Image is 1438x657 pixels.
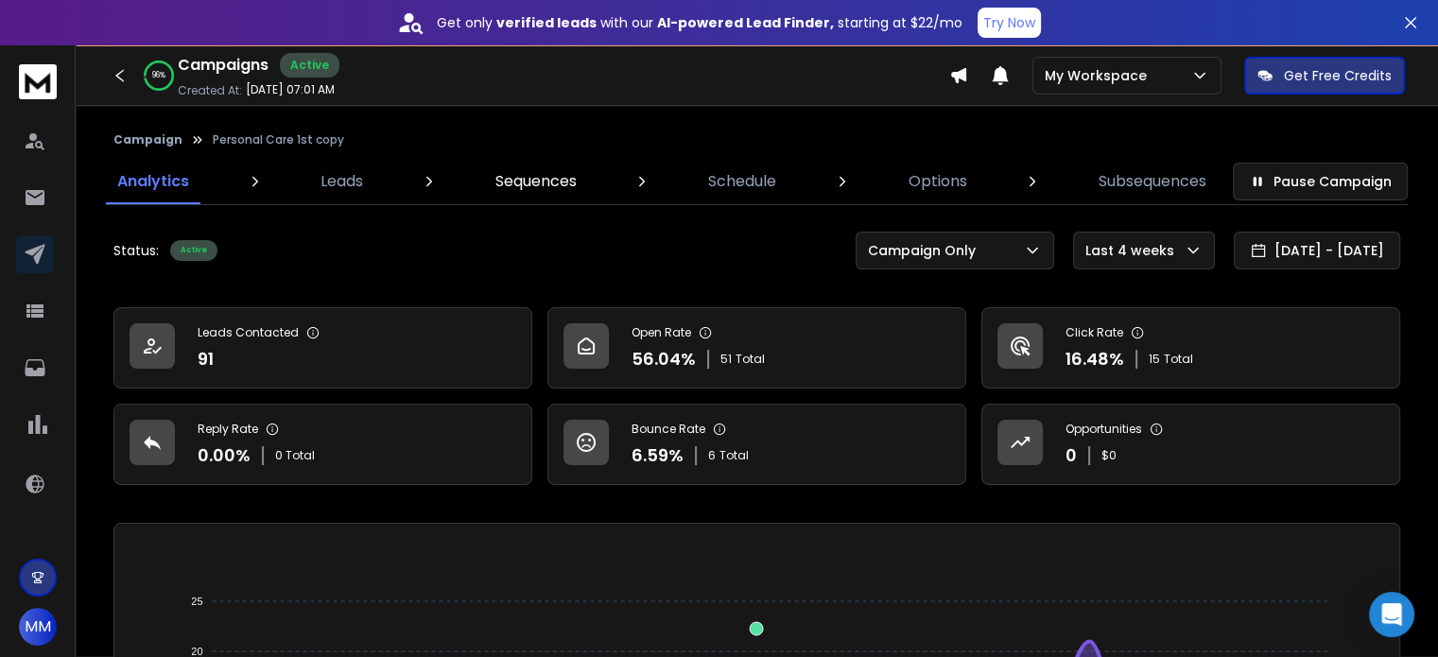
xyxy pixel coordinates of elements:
[437,13,962,32] p: Get only with our starting at $22/mo
[117,170,189,193] p: Analytics
[1284,66,1392,85] p: Get Free Credits
[170,240,217,261] div: Active
[1066,422,1142,437] p: Opportunities
[708,448,716,463] span: 6
[1085,241,1182,260] p: Last 4 weeks
[547,404,966,485] a: Bounce Rate6.59%6Total
[868,241,983,260] p: Campaign Only
[496,13,597,32] strong: verified leads
[198,325,299,340] p: Leads Contacted
[198,422,258,437] p: Reply Rate
[113,307,532,389] a: Leads Contacted91
[1149,352,1160,367] span: 15
[978,8,1041,38] button: Try Now
[152,70,165,81] p: 96 %
[632,325,691,340] p: Open Rate
[1233,163,1408,200] button: Pause Campaign
[113,404,532,485] a: Reply Rate0.00%0 Total
[246,82,335,97] p: [DATE] 07:01 AM
[1369,592,1414,637] div: Open Intercom Messenger
[1234,232,1400,269] button: [DATE] - [DATE]
[736,352,765,367] span: Total
[19,608,57,646] button: MM
[192,596,203,607] tspan: 25
[1066,346,1124,372] p: 16.48 %
[19,64,57,99] img: logo
[198,346,214,372] p: 91
[113,241,159,260] p: Status:
[1066,442,1077,469] p: 0
[213,132,344,147] p: Personal Care 1st copy
[113,132,182,147] button: Campaign
[1099,170,1206,193] p: Subsequences
[1087,159,1218,204] a: Subsequences
[632,346,696,372] p: 56.04 %
[198,442,251,469] p: 0.00 %
[981,404,1400,485] a: Opportunities0$0
[547,307,966,389] a: Open Rate56.04%51Total
[1244,57,1405,95] button: Get Free Credits
[632,442,684,469] p: 6.59 %
[632,422,705,437] p: Bounce Rate
[708,170,776,193] p: Schedule
[178,83,242,98] p: Created At:
[484,159,588,204] a: Sequences
[897,159,979,204] a: Options
[1045,66,1154,85] p: My Workspace
[720,352,732,367] span: 51
[697,159,788,204] a: Schedule
[280,53,339,78] div: Active
[909,170,967,193] p: Options
[981,307,1400,389] a: Click Rate16.48%15Total
[275,448,315,463] p: 0 Total
[178,54,269,77] h1: Campaigns
[309,159,374,204] a: Leads
[495,170,577,193] p: Sequences
[1164,352,1193,367] span: Total
[719,448,749,463] span: Total
[1066,325,1123,340] p: Click Rate
[106,159,200,204] a: Analytics
[1101,448,1117,463] p: $ 0
[192,646,203,657] tspan: 20
[657,13,834,32] strong: AI-powered Lead Finder,
[983,13,1035,32] p: Try Now
[321,170,363,193] p: Leads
